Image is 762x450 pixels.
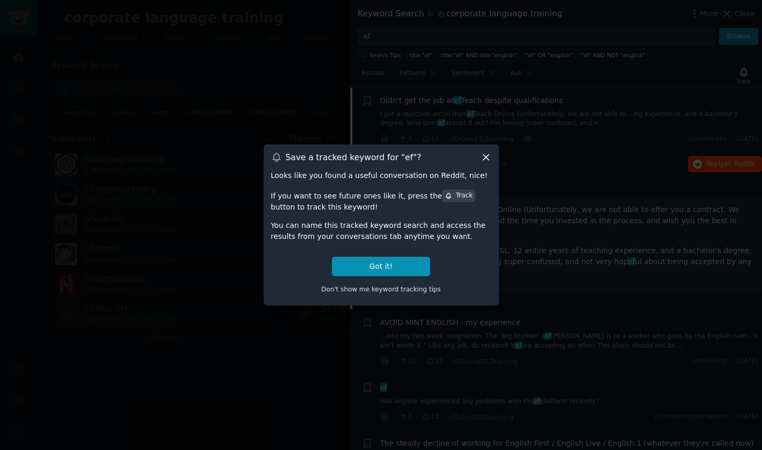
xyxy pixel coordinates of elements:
div: If you want to see future ones like it, press the button to track this keyword! [271,189,492,213]
div: Track [445,191,473,201]
button: Got it! [332,257,430,276]
span: Don't show me keyword tracking tips [321,286,441,293]
h3: Save a tracked keyword for " ef "? [286,152,422,163]
div: You can name this tracked keyword search and access the results from your conversations tab anyti... [271,220,492,242]
div: Looks like you found a useful conversation on Reddit, nice! [271,170,492,181]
